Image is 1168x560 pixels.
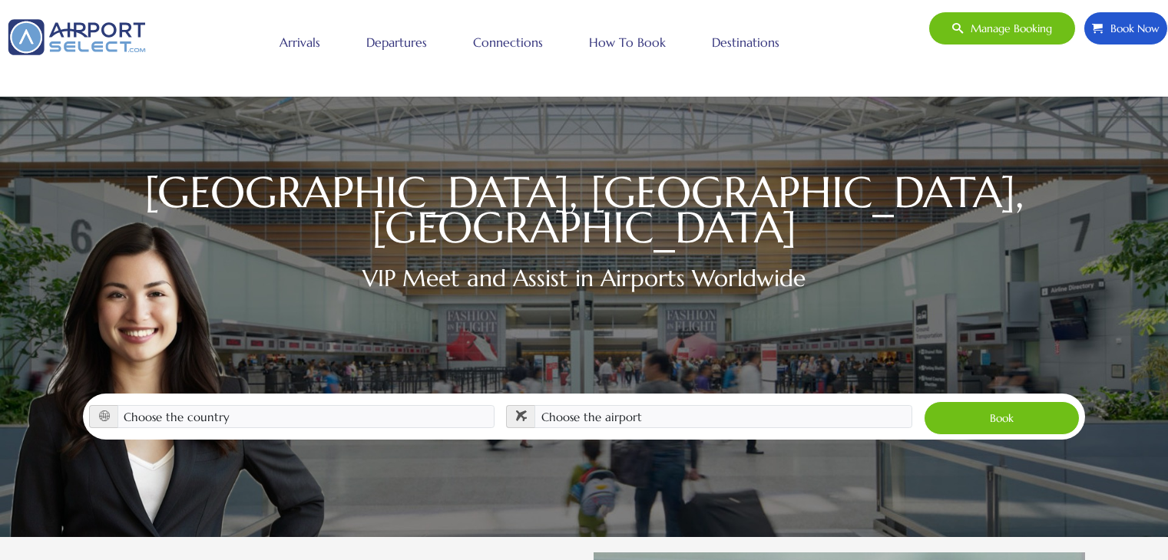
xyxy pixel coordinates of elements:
[924,401,1080,435] button: Book
[928,12,1076,45] a: Manage booking
[708,23,783,61] a: Destinations
[585,23,670,61] a: How to book
[83,175,1085,245] h1: [GEOGRAPHIC_DATA], [GEOGRAPHIC_DATA], [GEOGRAPHIC_DATA]
[276,23,324,61] a: Arrivals
[963,12,1052,44] span: Manage booking
[83,261,1085,295] h2: VIP Meet and Assist in Airports Worldwide
[1084,12,1168,45] a: Book Now
[362,23,431,61] a: Departures
[469,23,547,61] a: Connections
[1103,12,1160,44] span: Book Now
